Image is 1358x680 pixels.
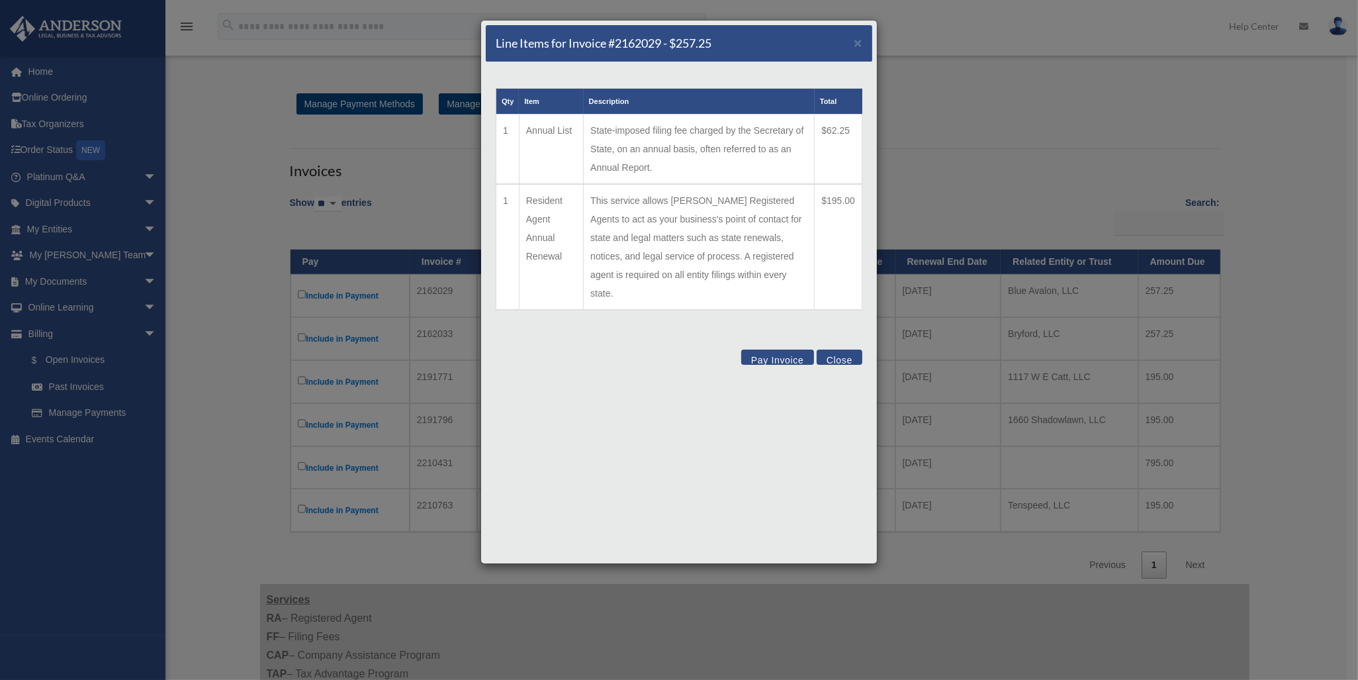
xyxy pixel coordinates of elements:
th: Item [519,89,583,115]
td: $195.00 [815,184,862,310]
td: Annual List [519,115,583,185]
th: Qty [496,89,520,115]
button: Pay Invoice [741,350,814,365]
th: Description [584,89,815,115]
th: Total [815,89,862,115]
td: 1 [496,115,520,185]
td: State-imposed filing fee charged by the Secretary of State, on an annual basis, often referred to... [584,115,815,185]
h5: Line Items for Invoice #2162029 - $257.25 [496,35,711,52]
button: Close [817,350,862,365]
td: This service allows [PERSON_NAME] Registered Agents to act as your business's point of contact fo... [584,184,815,310]
td: 1 [496,184,520,310]
span: × [854,35,862,50]
button: Close [854,36,862,50]
td: Resident Agent Annual Renewal [519,184,583,310]
td: $62.25 [815,115,862,185]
